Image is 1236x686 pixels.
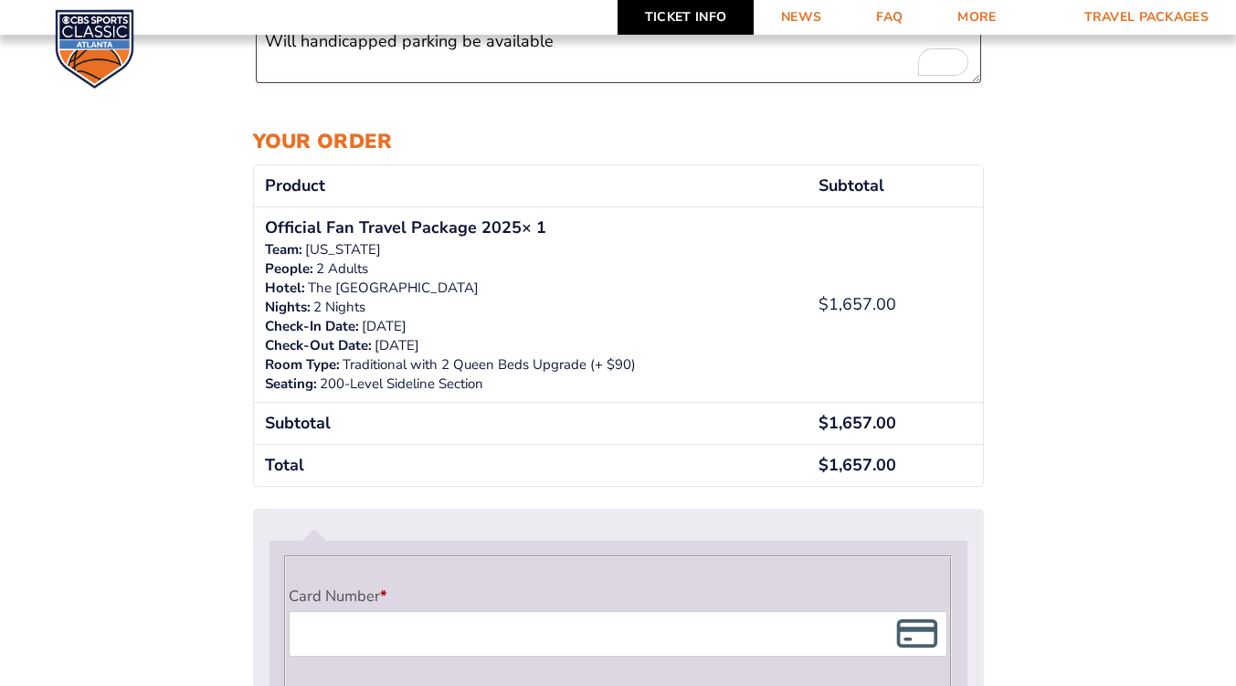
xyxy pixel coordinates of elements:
dt: Team: [265,240,302,259]
p: The [GEOGRAPHIC_DATA] [265,279,797,298]
p: [US_STATE] [265,240,797,259]
bdi: 1,657.00 [819,412,896,434]
dt: Check-In Date: [265,317,359,336]
bdi: 1,657.00 [819,454,896,476]
p: 2 Nights [265,298,797,317]
p: 2 Adults [265,259,797,279]
span: $ [819,454,829,476]
abbr: required [380,586,386,607]
textarea: To enrich screen reader interactions, please activate Accessibility in Grammarly extension settings [256,21,981,83]
p: [DATE] [265,317,797,336]
th: Total [254,444,808,486]
td: Official Fan Travel Package 2025 [254,206,808,402]
bdi: 1,657.00 [819,293,896,315]
dt: People: [265,259,313,279]
p: 200-Level Sideline Section [265,375,797,394]
th: Subtotal [808,165,983,206]
dt: Check-Out Date: [265,336,372,355]
img: CBS Sports Classic [55,9,134,89]
dt: Hotel: [265,279,305,298]
th: Subtotal [254,402,808,444]
strong: × 1 [522,216,546,238]
p: [DATE] [265,336,797,355]
h3: Your order [253,130,984,153]
span: $ [819,412,829,434]
dt: Room Type: [265,355,340,375]
dt: Seating: [265,375,317,394]
label: Card Number [289,581,947,611]
th: Product [254,165,808,206]
span: $ [819,293,829,315]
dt: Nights: [265,298,311,317]
iframe: Secure Credit Card Frame - Credit Card Number [298,615,949,653]
p: Traditional with 2 Queen Beds Upgrade (+ $90) [265,355,797,375]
